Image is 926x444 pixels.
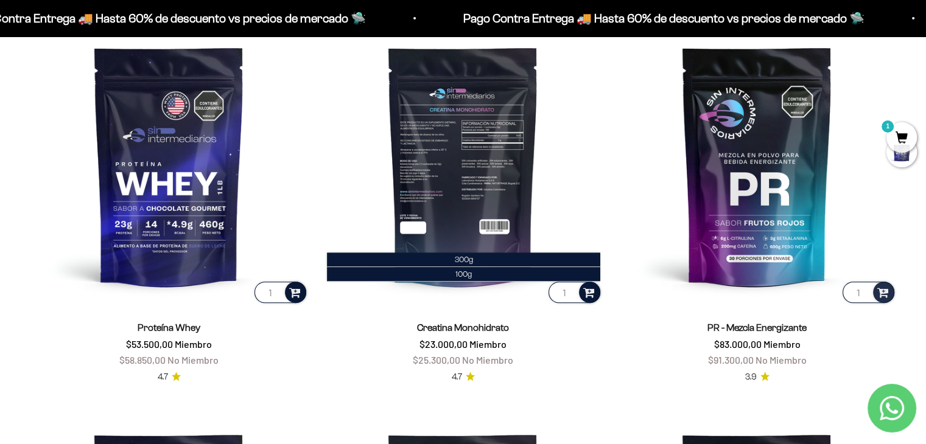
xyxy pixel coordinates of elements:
[413,354,460,366] span: $25.300,00
[714,338,762,350] span: $83.000,00
[323,26,603,305] img: Creatina Monohidrato
[417,322,509,333] a: Creatina Monohidrato
[880,119,895,134] mark: 1
[455,255,473,264] span: 300g
[708,354,754,366] span: $91.300,00
[119,354,166,366] span: $58.850,00
[763,338,801,350] span: Miembro
[138,322,200,333] a: Proteína Whey
[745,370,770,384] a: 3.93.9 de 5.0 estrellas
[126,338,173,350] span: $53.500,00
[745,370,757,384] span: 3.9
[175,338,212,350] span: Miembro
[886,132,917,145] a: 1
[452,370,462,384] span: 4.7
[158,370,168,384] span: 4.7
[419,338,468,350] span: $23.000,00
[357,9,759,28] p: Pago Contra Entrega 🚚 Hasta 60% de descuento vs precios de mercado 🛸
[158,370,181,384] a: 4.74.7 de 5.0 estrellas
[455,269,472,279] span: 100g
[452,370,475,384] a: 4.74.7 de 5.0 estrellas
[756,354,807,366] span: No Miembro
[469,338,507,350] span: Miembro
[167,354,219,366] span: No Miembro
[707,322,807,333] a: PR - Mezcla Energizante
[462,354,513,366] span: No Miembro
